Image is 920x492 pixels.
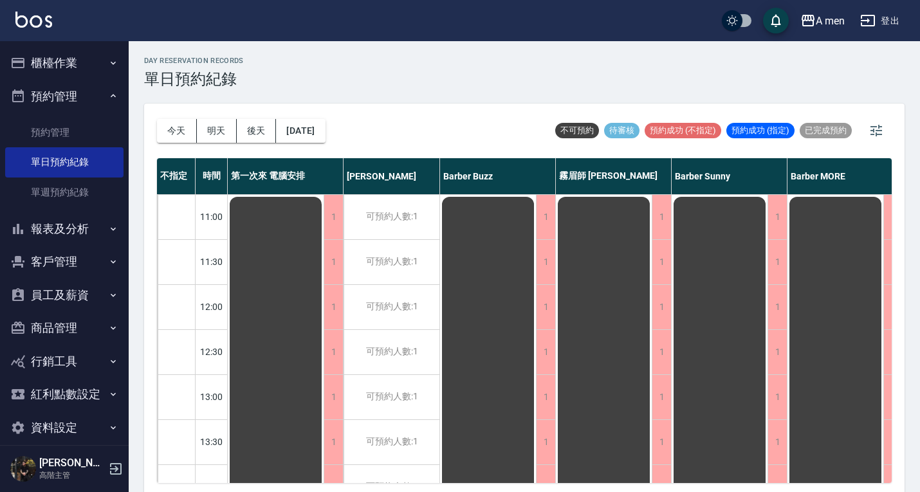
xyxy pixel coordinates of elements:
[5,118,124,147] a: 預約管理
[536,285,555,329] div: 1
[157,158,196,194] div: 不指定
[652,375,671,419] div: 1
[536,240,555,284] div: 1
[726,125,795,136] span: 預約成功 (指定)
[197,119,237,143] button: 明天
[39,457,105,469] h5: [PERSON_NAME]
[39,469,105,481] p: 高階主管
[324,285,343,329] div: 1
[555,125,599,136] span: 不可預約
[536,420,555,464] div: 1
[652,330,671,374] div: 1
[787,158,903,194] div: Barber MORE
[196,194,228,239] div: 11:00
[536,195,555,239] div: 1
[324,240,343,284] div: 1
[196,419,228,464] div: 13:30
[5,278,124,312] button: 員工及薪資
[324,330,343,374] div: 1
[15,12,52,28] img: Logo
[144,57,244,65] h2: day Reservation records
[645,125,721,136] span: 預約成功 (不指定)
[10,456,36,482] img: Person
[652,195,671,239] div: 1
[652,285,671,329] div: 1
[768,240,787,284] div: 1
[344,195,439,239] div: 可預約人數:1
[768,195,787,239] div: 1
[5,245,124,278] button: 客戶管理
[536,375,555,419] div: 1
[144,70,244,88] h3: 單日預約紀錄
[768,285,787,329] div: 1
[5,345,124,378] button: 行銷工具
[855,9,905,33] button: 登出
[344,285,439,329] div: 可預約人數:1
[672,158,787,194] div: Barber Sunny
[5,411,124,444] button: 資料設定
[5,378,124,411] button: 紅利點數設定
[5,311,124,345] button: 商品管理
[196,374,228,419] div: 13:00
[5,178,124,207] a: 單週預約紀錄
[344,375,439,419] div: 可預約人數:1
[344,158,440,194] div: [PERSON_NAME]
[800,125,852,136] span: 已完成預約
[5,80,124,113] button: 預約管理
[768,330,787,374] div: 1
[324,420,343,464] div: 1
[652,420,671,464] div: 1
[795,8,850,34] button: A men
[196,284,228,329] div: 12:00
[536,330,555,374] div: 1
[556,158,672,194] div: 霧眉師 [PERSON_NAME]
[763,8,789,33] button: save
[5,212,124,246] button: 報表及分析
[344,240,439,284] div: 可預約人數:1
[5,147,124,177] a: 單日預約紀錄
[157,119,197,143] button: 今天
[237,119,277,143] button: 後天
[344,330,439,374] div: 可預約人數:1
[324,375,343,419] div: 1
[604,125,639,136] span: 待審核
[344,420,439,464] div: 可預約人數:1
[228,158,344,194] div: 第一次來 電腦安排
[196,329,228,374] div: 12:30
[276,119,325,143] button: [DATE]
[196,158,228,194] div: 時間
[652,240,671,284] div: 1
[440,158,556,194] div: Barber Buzz
[324,195,343,239] div: 1
[768,375,787,419] div: 1
[816,13,845,29] div: A men
[768,420,787,464] div: 1
[5,46,124,80] button: 櫃檯作業
[196,239,228,284] div: 11:30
